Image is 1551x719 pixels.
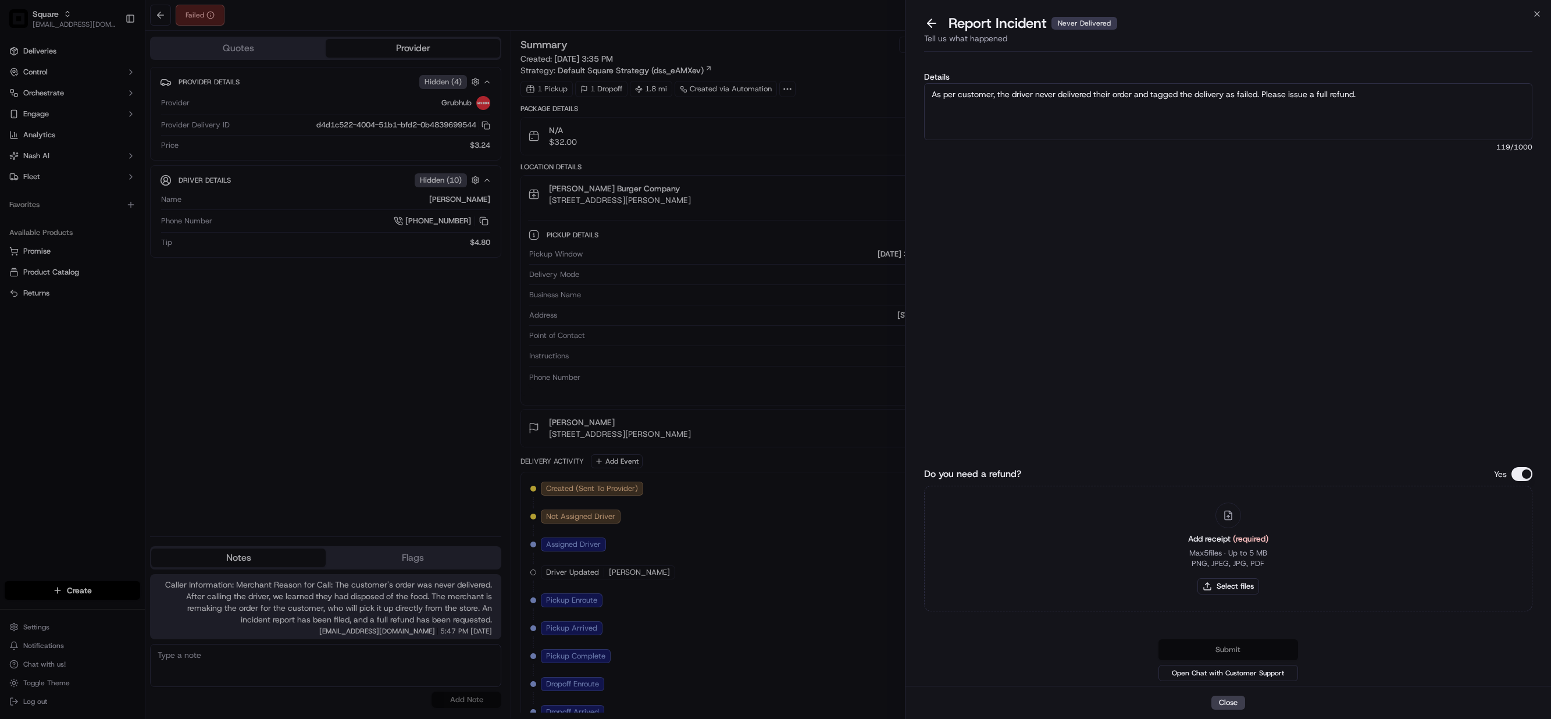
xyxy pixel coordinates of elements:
[23,169,89,181] span: Knowledge Base
[1051,17,1117,30] div: Never Delivered
[949,14,1117,33] p: Report Incident
[1158,665,1298,681] button: Open Chat with Customer Support
[198,115,212,129] button: Start new chat
[40,112,191,123] div: Start new chat
[98,170,108,180] div: 💻
[1211,696,1245,710] button: Close
[30,76,209,88] input: Got a question? Start typing here...
[1188,533,1268,544] span: Add receipt
[924,467,1021,481] label: Do you need a refund?
[82,197,141,207] a: Powered byPylon
[1494,468,1507,480] p: Yes
[12,170,21,180] div: 📗
[40,123,147,133] div: We're available if you need us!
[94,165,191,186] a: 💻API Documentation
[12,47,212,66] p: Welcome 👋
[110,169,187,181] span: API Documentation
[12,12,35,35] img: Nash
[1197,578,1259,595] button: Select files
[924,143,1532,152] span: 119 /1000
[1192,558,1264,569] p: PNG, JPEG, JPG, PDF
[116,198,141,207] span: Pylon
[12,112,33,133] img: 1736555255976-a54dd68f-1ca7-489b-9aae-adbdc363a1c4
[924,73,1532,81] label: Details
[1233,533,1268,544] span: (required)
[924,83,1532,140] textarea: As per customer, the driver never delivered their order and tagged the delivery as failed. Please...
[924,33,1532,52] div: Tell us what happened
[1189,548,1268,558] p: Max 5 files ∙ Up to 5 MB
[7,165,94,186] a: 📗Knowledge Base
